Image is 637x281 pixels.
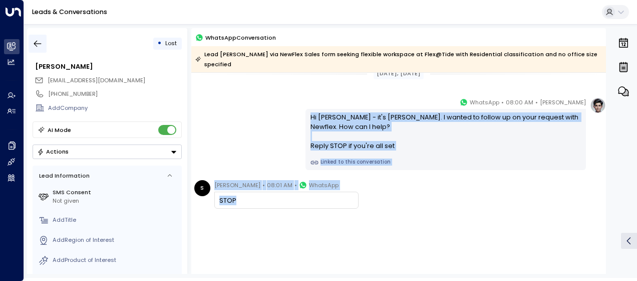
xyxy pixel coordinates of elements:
[535,97,538,107] span: •
[36,172,90,180] div: Lead Information
[194,180,210,196] div: S
[48,104,181,112] div: AddCompany
[37,148,69,155] div: Actions
[540,97,586,107] span: [PERSON_NAME]
[374,68,424,79] div: [DATE], [DATE]
[470,97,499,107] span: WhatsApp
[53,188,178,197] label: SMS Consent
[262,180,265,190] span: •
[48,125,71,135] div: AI Mode
[214,180,260,190] span: [PERSON_NAME]
[48,90,181,98] div: [PHONE_NUMBER]
[157,36,162,51] div: •
[32,8,107,16] a: Leads & Conversations
[48,76,145,85] span: samjambawo@gmail.com
[195,49,601,69] div: Lead [PERSON_NAME] via NewFlex Sales form seeking flexible workspace at Flex@Tide with Residentia...
[590,97,606,113] img: profile-logo.png
[506,97,533,107] span: 08:00 AM
[310,112,581,151] div: Hi [PERSON_NAME] - it's [PERSON_NAME]. I wanted to follow up on your request with Newflex. How ca...
[165,39,177,47] span: Lost
[35,62,181,71] div: [PERSON_NAME]
[53,216,178,224] div: AddTitle
[501,97,504,107] span: •
[267,180,292,190] span: 08:01 AM
[33,145,182,159] button: Actions
[53,197,178,205] div: Not given
[219,196,353,205] div: STOP
[205,33,276,42] span: WhatsApp Conversation
[309,180,339,190] span: WhatsApp
[294,180,297,190] span: •
[53,236,178,244] div: AddRegion of Interest
[33,145,182,159] div: Button group with a nested menu
[48,76,145,84] span: [EMAIL_ADDRESS][DOMAIN_NAME]
[310,159,581,167] a: Linked to this conversation
[53,256,178,264] div: AddProduct of Interest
